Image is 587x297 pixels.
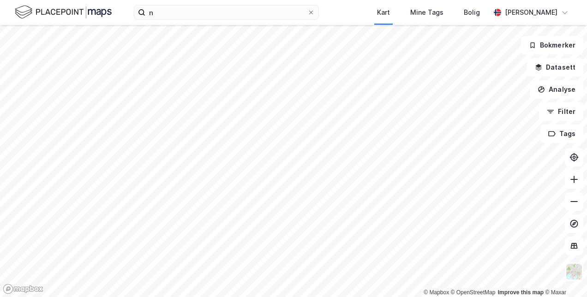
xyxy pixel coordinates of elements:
[3,284,43,294] a: Mapbox homepage
[145,6,307,19] input: Søk på adresse, matrikkel, gårdeiere, leietakere eller personer
[530,80,583,99] button: Analyse
[539,102,583,121] button: Filter
[464,7,480,18] div: Bolig
[15,4,112,20] img: logo.f888ab2527a4732fd821a326f86c7f29.svg
[541,253,587,297] iframe: Chat Widget
[541,253,587,297] div: Kontrollprogram for chat
[410,7,443,18] div: Mine Tags
[505,7,557,18] div: [PERSON_NAME]
[424,289,449,296] a: Mapbox
[527,58,583,77] button: Datasett
[540,125,583,143] button: Tags
[377,7,390,18] div: Kart
[451,289,496,296] a: OpenStreetMap
[498,289,544,296] a: Improve this map
[521,36,583,54] button: Bokmerker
